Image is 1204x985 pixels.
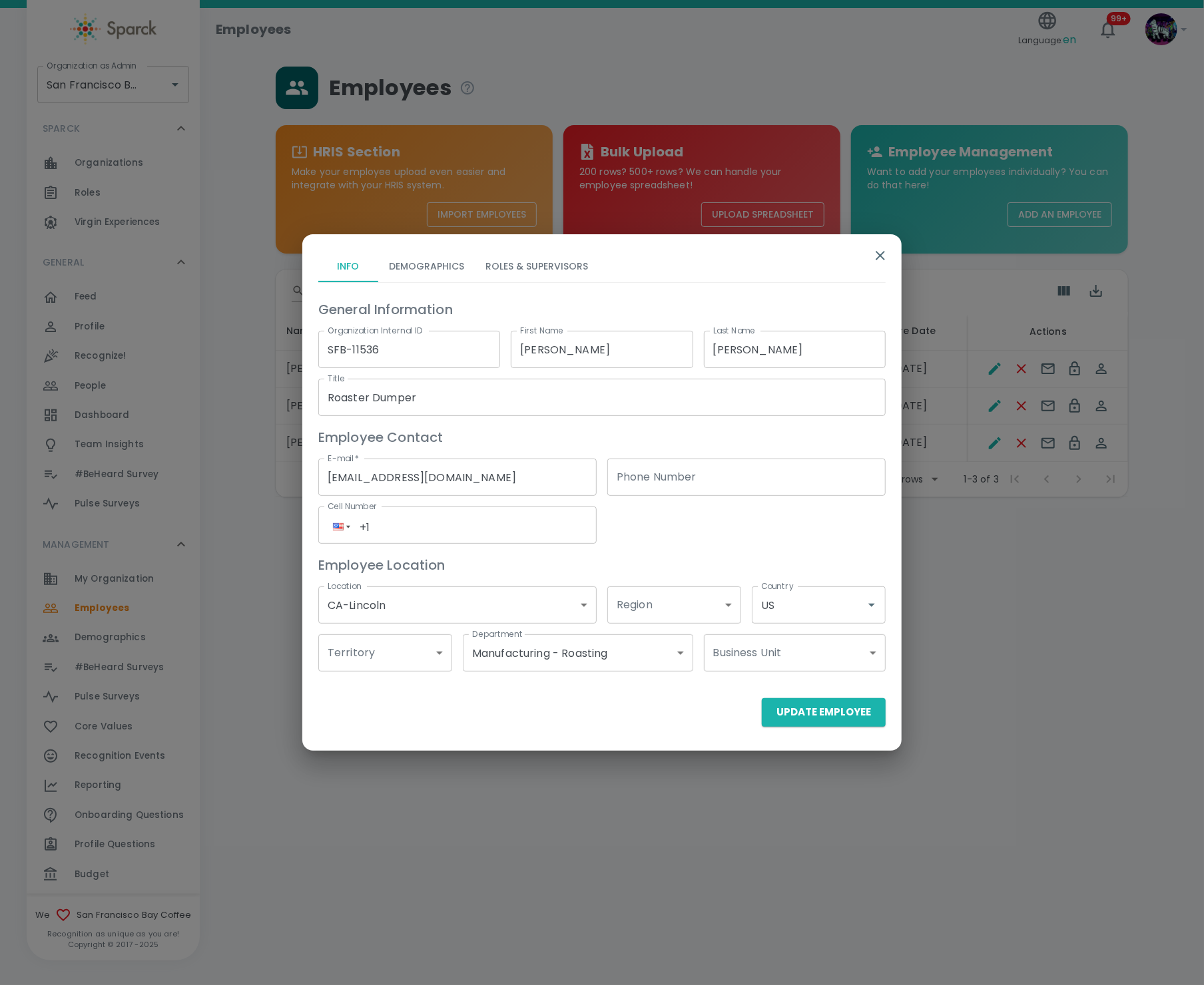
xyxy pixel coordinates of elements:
div: basic tabs example [318,250,886,282]
button: Roles & Supervisors [475,250,599,282]
button: Update Employee [762,698,886,726]
h6: Employee Contact [318,427,886,448]
h6: Employee Location [318,554,886,576]
label: E-mail [328,453,359,464]
label: First Name [520,325,563,336]
button: Info [318,250,378,282]
div: Manufacturing - Roasting [463,634,693,672]
label: Last Name [713,325,755,336]
input: name@email.com [318,459,597,496]
label: Cell Number [328,500,378,512]
input: US [758,592,842,618]
input: Doe [704,331,886,368]
label: Organization Internal ID [328,325,423,336]
input: +1 (123) 456-7890 [607,459,886,496]
input: e.g. E001 [318,331,500,368]
label: Title [328,373,345,384]
div: CA-Lincoln [318,586,597,624]
label: Location [328,580,362,592]
button: Open [862,596,881,614]
button: Demographics [378,250,475,282]
div: United States: + 1 [328,509,353,544]
label: Country [761,580,794,592]
input: John [511,331,693,368]
label: Department [472,628,523,640]
h6: General Information [318,299,886,320]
